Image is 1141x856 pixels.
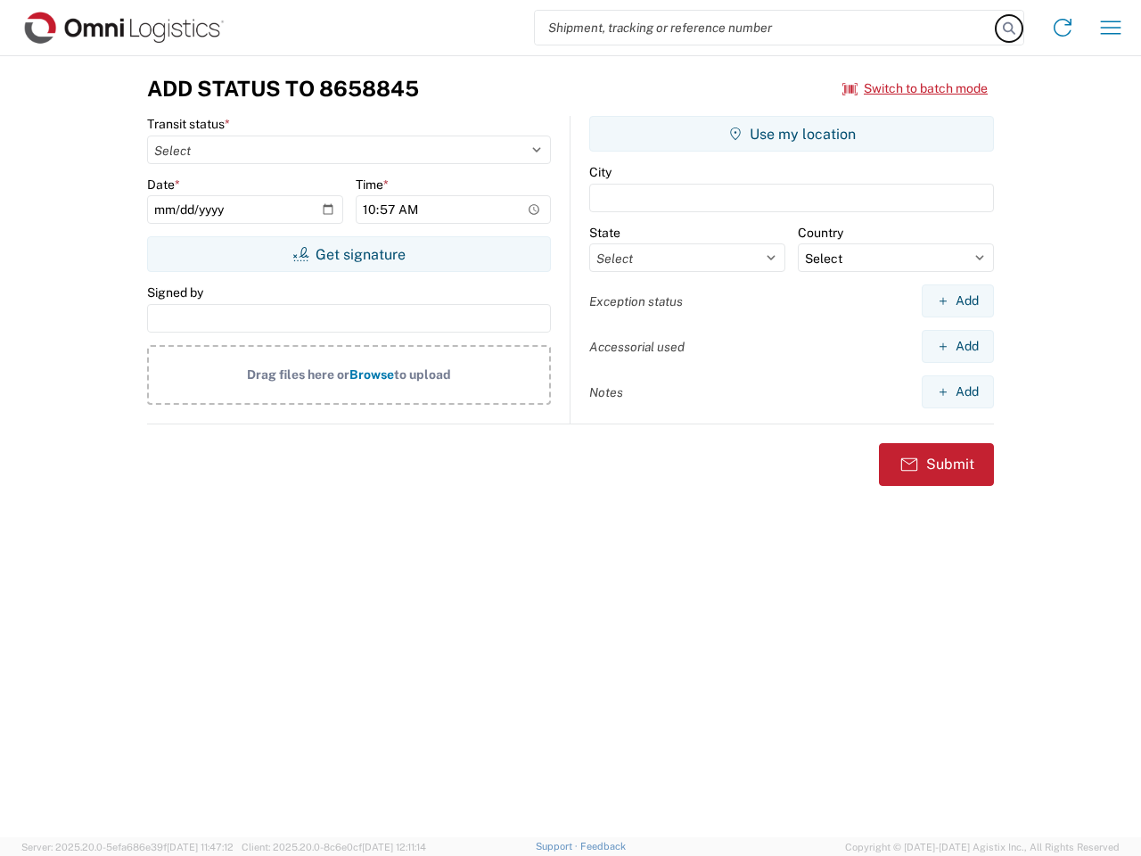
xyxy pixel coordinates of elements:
[842,74,988,103] button: Switch to batch mode
[589,293,683,309] label: Exception status
[798,225,843,241] label: Country
[922,330,994,363] button: Add
[362,842,426,852] span: [DATE] 12:11:14
[845,839,1120,855] span: Copyright © [DATE]-[DATE] Agistix Inc., All Rights Reserved
[536,841,580,852] a: Support
[589,339,685,355] label: Accessorial used
[589,384,623,400] label: Notes
[247,367,349,382] span: Drag files here or
[922,284,994,317] button: Add
[580,841,626,852] a: Feedback
[356,177,389,193] label: Time
[589,116,994,152] button: Use my location
[922,375,994,408] button: Add
[147,236,551,272] button: Get signature
[879,443,994,486] button: Submit
[21,842,234,852] span: Server: 2025.20.0-5efa686e39f
[147,284,203,300] label: Signed by
[147,116,230,132] label: Transit status
[394,367,451,382] span: to upload
[535,11,997,45] input: Shipment, tracking or reference number
[147,177,180,193] label: Date
[147,76,419,102] h3: Add Status to 8658845
[349,367,394,382] span: Browse
[242,842,426,852] span: Client: 2025.20.0-8c6e0cf
[589,164,612,180] label: City
[589,225,620,241] label: State
[167,842,234,852] span: [DATE] 11:47:12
